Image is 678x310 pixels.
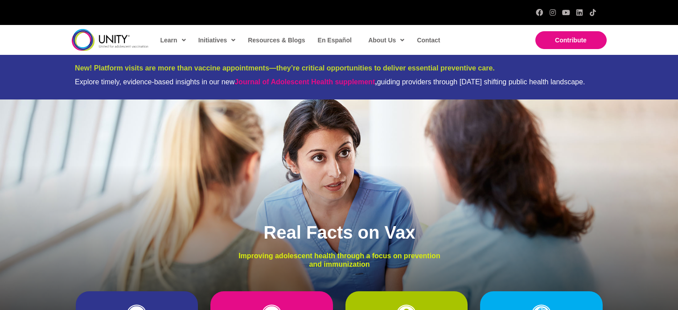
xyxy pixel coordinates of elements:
a: Instagram [549,9,556,16]
span: Learn [160,33,186,47]
a: Journal of Adolescent Health supplement [234,78,375,86]
div: Explore timely, evidence-based insights in our new guiding providers through [DATE] shifting publ... [75,78,603,86]
a: Contact [412,30,444,50]
a: YouTube [563,9,570,16]
span: About Us [368,33,404,47]
strong: , [234,78,377,86]
span: Resources & Blogs [248,37,305,44]
span: New! Platform visits are more than vaccine appointments—they’re critical opportunities to deliver... [75,64,495,72]
a: TikTok [589,9,596,16]
a: Facebook [536,9,543,16]
p: Improving adolescent health through a focus on prevention and immunization [232,252,447,269]
a: Contribute [535,31,607,49]
a: Resources & Blogs [243,30,308,50]
span: Initiatives [198,33,236,47]
span: Contribute [555,37,587,44]
a: About Us [364,30,408,50]
span: En Español [318,37,352,44]
a: LinkedIn [576,9,583,16]
a: En Español [313,30,355,50]
img: unity-logo-dark [72,29,148,51]
span: Real Facts on Vax [263,223,415,242]
span: Contact [417,37,440,44]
